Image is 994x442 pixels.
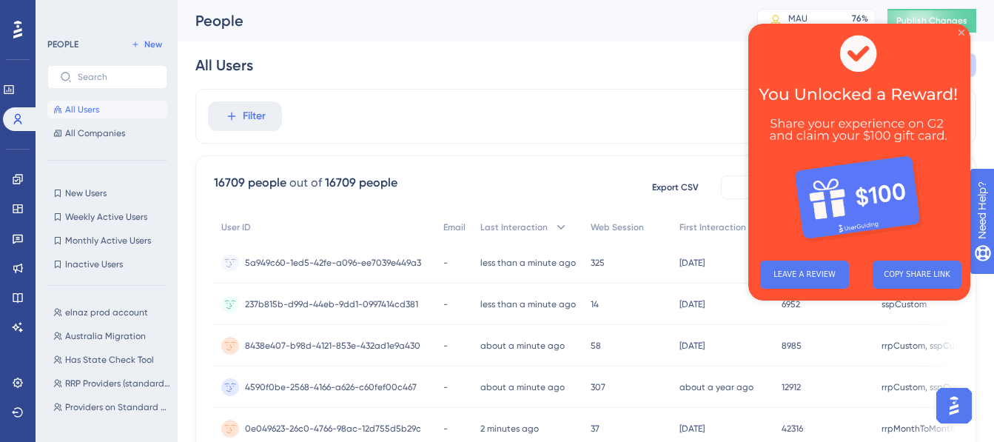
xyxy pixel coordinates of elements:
[195,55,253,76] div: All Users
[47,304,176,321] button: elnaz prod account
[144,38,162,50] span: New
[896,15,967,27] span: Publish Changes
[881,298,927,310] span: sspCustom
[480,258,576,268] time: less than a minute ago
[47,398,176,416] button: Providers on Standard Paid Plan
[679,299,705,309] time: [DATE]
[47,351,176,369] button: Has State Check Tool
[126,36,167,53] button: New
[245,298,418,310] span: 237b815b-d99d-44eb-9dd1-0997414cd381
[480,423,539,434] time: 2 minutes ago
[782,340,802,352] span: 8985
[591,381,605,393] span: 307
[480,299,576,309] time: less than a minute ago
[591,298,599,310] span: 14
[679,382,753,392] time: about a year ago
[47,255,167,273] button: Inactive Users
[443,221,466,233] span: Email
[65,235,151,247] span: Monthly Active Users
[325,174,397,192] div: 16709 people
[210,6,216,12] div: Close Preview
[12,237,101,265] button: LEAVE A REVIEW
[65,307,148,318] span: elnaz prod account
[289,174,322,192] div: out of
[47,184,167,202] button: New Users
[480,382,565,392] time: about a minute ago
[679,423,705,434] time: [DATE]
[881,423,984,435] span: rrpMonthToMonth_Yearly
[78,72,155,82] input: Search
[65,330,146,342] span: Australia Migration
[443,340,448,352] span: -
[243,107,266,125] span: Filter
[124,237,213,265] button: COPY SHARE LINK
[591,423,600,435] span: 37
[245,257,421,269] span: 5a949c60-1ed5-42fe-a096-ee7039e449a3
[443,423,448,435] span: -
[47,208,167,226] button: Weekly Active Users
[65,104,99,115] span: All Users
[195,10,720,31] div: People
[638,175,712,199] button: Export CSV
[852,13,868,24] div: 76 %
[47,375,176,392] button: RRP Providers (standard + custom)
[591,257,605,269] span: 325
[443,381,448,393] span: -
[47,124,167,142] button: All Companies
[35,4,93,21] span: Need Help?
[245,381,417,393] span: 4590f0be-2568-4166-a626-c60fef00c467
[65,401,170,413] span: Providers on Standard Paid Plan
[221,221,251,233] span: User ID
[245,340,420,352] span: 8438e407-b98d-4121-853e-432ad1e9a430
[932,384,976,428] iframe: UserGuiding AI Assistant Launcher
[591,221,644,233] span: Web Session
[214,174,286,192] div: 16709 people
[208,101,282,131] button: Filter
[782,423,803,435] span: 42316
[65,258,123,270] span: Inactive Users
[782,381,801,393] span: 12912
[782,298,800,310] span: 6952
[65,187,107,199] span: New Users
[652,181,699,193] span: Export CSV
[591,340,601,352] span: 58
[788,13,807,24] div: MAU
[480,341,565,351] time: about a minute ago
[443,298,448,310] span: -
[65,127,125,139] span: All Companies
[679,221,746,233] span: First Interaction
[679,341,705,351] time: [DATE]
[881,381,975,393] span: rrpCustom, sspCustom
[65,378,170,389] span: RRP Providers (standard + custom)
[245,423,421,435] span: 0e049623-26c0-4766-98ac-12d755d5b29c
[881,340,975,352] span: rrpCustom, sspCustom
[47,327,176,345] button: Australia Migration
[47,38,78,50] div: PEOPLE
[47,101,167,118] button: All Users
[443,257,448,269] span: -
[480,221,548,233] span: Last Interaction
[65,354,154,366] span: Has State Check Tool
[47,232,167,250] button: Monthly Active Users
[887,9,976,33] button: Publish Changes
[65,211,147,223] span: Weekly Active Users
[721,175,958,199] button: Available Attributes (24)
[679,258,705,268] time: [DATE]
